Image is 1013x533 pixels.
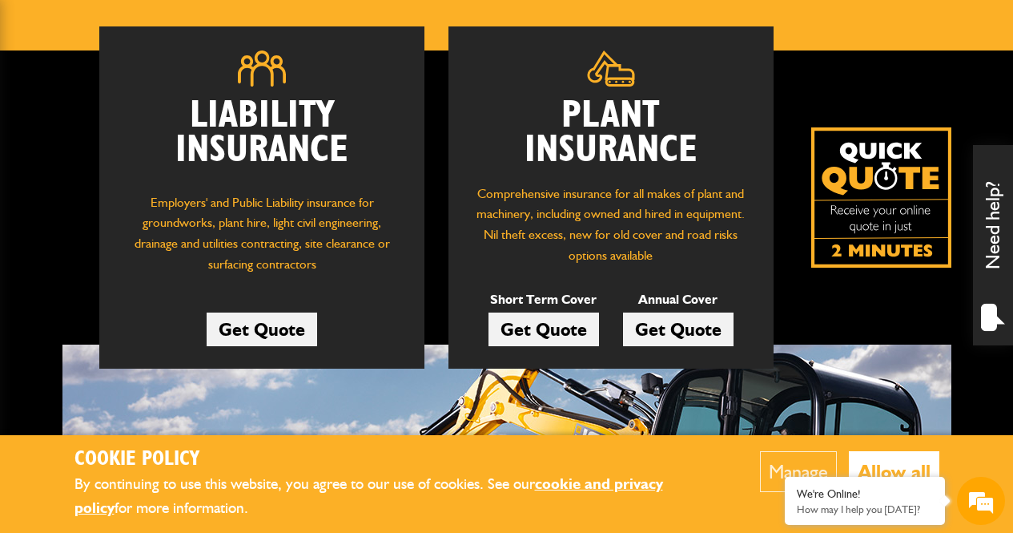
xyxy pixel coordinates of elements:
p: Employers' and Public Liability insurance for groundworks, plant hire, light civil engineering, d... [123,192,400,283]
h2: Cookie Policy [74,447,711,472]
a: Get Quote [488,313,599,346]
a: Get Quote [207,313,317,346]
a: Get your insurance quote isn just 2-minutes [811,127,951,268]
h2: Liability Insurance [123,99,400,176]
div: Need help? [973,145,1013,345]
div: We're Online! [797,487,933,501]
button: Manage [760,451,837,492]
a: Get Quote [623,313,734,346]
img: Quick Quote [811,127,951,268]
p: Comprehensive insurance for all makes of plant and machinery, including owned and hired in equipm... [472,184,750,265]
p: Annual Cover [623,289,734,310]
p: By continuing to use this website, you agree to our use of cookies. See our for more information. [74,472,711,521]
button: Allow all [849,451,939,492]
h2: Plant Insurance [472,99,750,168]
p: How may I help you today? [797,503,933,515]
a: cookie and privacy policy [74,474,663,518]
p: Short Term Cover [488,289,599,310]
